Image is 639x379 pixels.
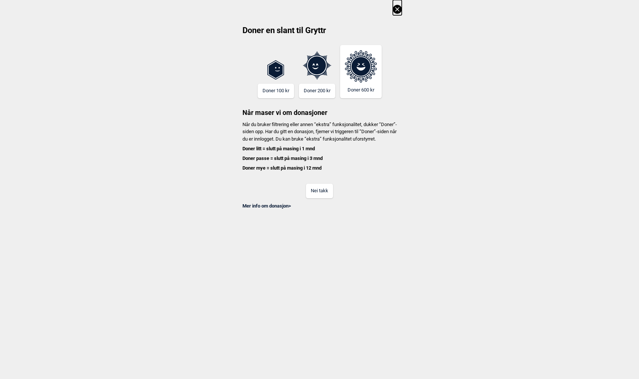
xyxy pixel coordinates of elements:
[238,25,402,41] h2: Doner en slant til Gryttr
[258,84,294,98] button: Doner 100 kr
[242,146,315,151] b: Doner litt = slutt på masing i 1 mnd
[238,98,402,117] h3: Når maser vi om donasjoner
[242,203,291,209] a: Mer info om donasjon>
[238,121,402,172] p: Når du bruker filtrering eller annen “ekstra” funksjonalitet, dukker “Doner”-siden opp. Har du gi...
[242,165,322,171] b: Doner mye = slutt på masing i 12 mnd
[340,45,382,98] button: Doner 600 kr
[299,84,335,98] button: Doner 200 kr
[306,184,333,198] button: Nei takk
[242,155,323,161] b: Doner passe = slutt på masing i 3 mnd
